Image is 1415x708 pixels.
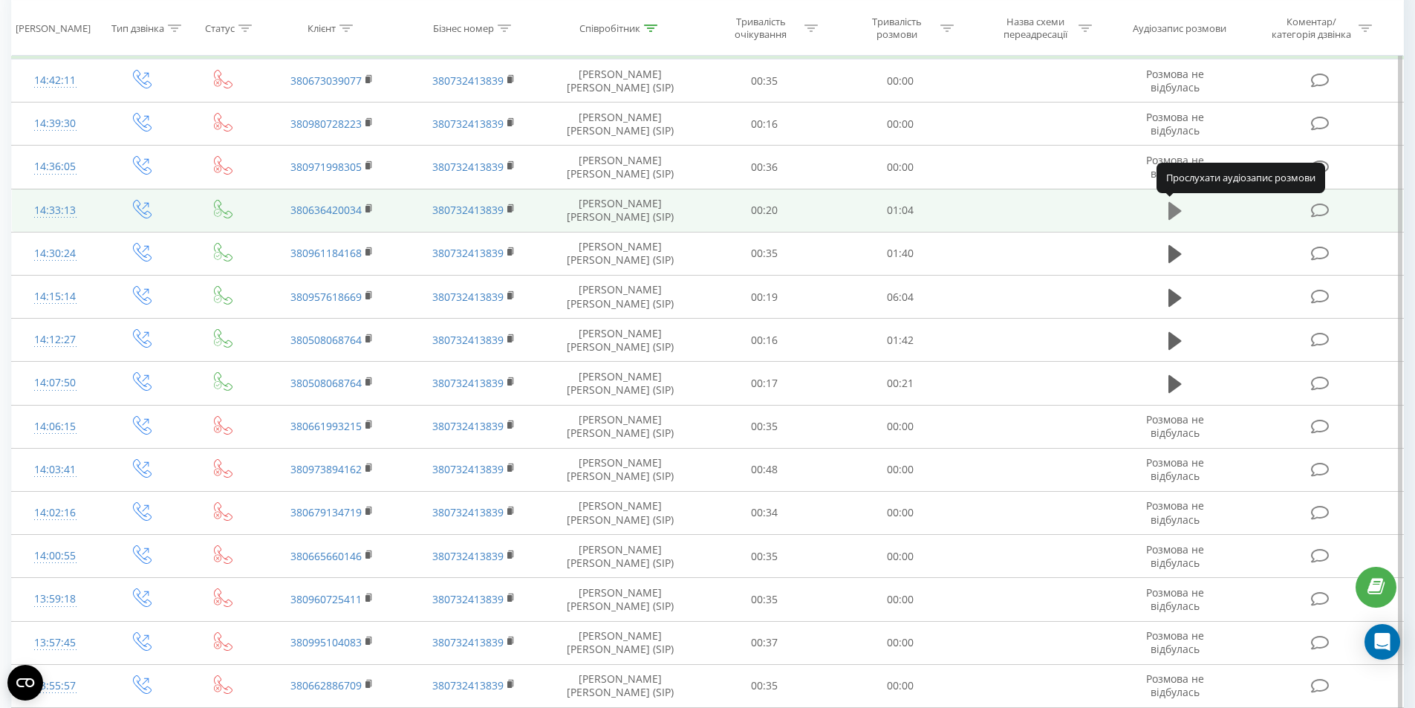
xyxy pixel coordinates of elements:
div: 14:39:30 [27,109,84,138]
td: [PERSON_NAME] [PERSON_NAME] (SIP) [544,146,697,189]
td: 00:00 [833,448,969,491]
td: 00:16 [697,319,833,362]
a: 380732413839 [432,290,504,304]
a: 380732413839 [432,246,504,260]
td: 00:21 [833,362,969,405]
td: [PERSON_NAME] [PERSON_NAME] (SIP) [544,448,697,491]
td: 00:35 [697,578,833,621]
span: Розмова не відбулась [1146,542,1204,570]
td: [PERSON_NAME] [PERSON_NAME] (SIP) [544,491,697,534]
td: [PERSON_NAME] [PERSON_NAME] (SIP) [544,103,697,146]
div: Клієнт [308,22,336,34]
div: Прослухати аудіозапис розмови [1157,163,1325,192]
td: [PERSON_NAME] [PERSON_NAME] (SIP) [544,535,697,578]
div: Співробітник [579,22,640,34]
td: [PERSON_NAME] [PERSON_NAME] (SIP) [544,189,697,232]
div: 14:15:14 [27,282,84,311]
a: 380732413839 [432,74,504,88]
td: 00:00 [833,405,969,448]
td: 00:00 [833,103,969,146]
a: 380673039077 [290,74,362,88]
td: 00:36 [697,146,833,189]
div: 13:55:57 [27,672,84,701]
td: 01:40 [833,232,969,275]
a: 380732413839 [432,376,504,390]
td: 00:48 [697,448,833,491]
td: [PERSON_NAME] [PERSON_NAME] (SIP) [544,232,697,275]
td: 00:34 [697,491,833,534]
td: 00:35 [697,59,833,103]
td: 00:00 [833,59,969,103]
span: Розмова не відбулась [1146,672,1204,699]
td: [PERSON_NAME] [PERSON_NAME] (SIP) [544,276,697,319]
a: 380732413839 [432,333,504,347]
div: Аудіозапис розмови [1133,22,1226,34]
a: 380732413839 [432,678,504,692]
span: Розмова не відбулась [1146,455,1204,483]
div: 13:59:18 [27,585,84,614]
a: 380957618669 [290,290,362,304]
div: Open Intercom Messenger [1364,624,1400,660]
td: 00:35 [697,664,833,707]
td: 00:00 [833,578,969,621]
a: 380662886709 [290,678,362,692]
div: 14:02:16 [27,498,84,527]
span: Розмова не відбулась [1146,629,1204,656]
a: 380636420034 [290,203,362,217]
td: 01:04 [833,189,969,232]
td: 00:00 [833,664,969,707]
div: Коментар/категорія дзвінка [1268,16,1355,41]
a: 380732413839 [432,592,504,606]
td: 00:00 [833,491,969,534]
td: [PERSON_NAME] [PERSON_NAME] (SIP) [544,405,697,448]
span: Розмова не відбулась [1146,585,1204,613]
div: Тривалість очікування [721,16,801,41]
div: 14:06:15 [27,412,84,441]
button: Open CMP widget [7,665,43,701]
a: 380732413839 [432,635,504,649]
div: Назва схеми переадресації [995,16,1075,41]
a: 380973894162 [290,462,362,476]
div: Бізнес номер [433,22,494,34]
div: Статус [205,22,235,34]
span: Розмова не відбулась [1146,153,1204,181]
td: 00:35 [697,535,833,578]
div: Тривалість розмови [857,16,937,41]
a: 380732413839 [432,117,504,131]
div: 14:30:24 [27,239,84,268]
td: 00:00 [833,621,969,664]
a: 380961184168 [290,246,362,260]
td: 00:19 [697,276,833,319]
div: 14:36:05 [27,152,84,181]
td: [PERSON_NAME] [PERSON_NAME] (SIP) [544,362,697,405]
td: 01:42 [833,319,969,362]
a: 380508068764 [290,376,362,390]
a: 380960725411 [290,592,362,606]
a: 380679134719 [290,505,362,519]
td: [PERSON_NAME] [PERSON_NAME] (SIP) [544,621,697,664]
td: [PERSON_NAME] [PERSON_NAME] (SIP) [544,664,697,707]
td: 00:37 [697,621,833,664]
td: 00:00 [833,146,969,189]
div: 14:33:13 [27,196,84,225]
td: 06:04 [833,276,969,319]
a: 380980728223 [290,117,362,131]
a: 380665660146 [290,549,362,563]
td: [PERSON_NAME] [PERSON_NAME] (SIP) [544,319,697,362]
td: [PERSON_NAME] [PERSON_NAME] (SIP) [544,578,697,621]
a: 380995104083 [290,635,362,649]
td: 00:20 [697,189,833,232]
a: 380732413839 [432,419,504,433]
td: 00:17 [697,362,833,405]
div: 14:00:55 [27,542,84,571]
span: Розмова не відбулась [1146,412,1204,440]
div: 14:07:50 [27,368,84,397]
div: 14:42:11 [27,66,84,95]
td: 00:35 [697,232,833,275]
a: 380732413839 [432,505,504,519]
span: Розмова не відбулась [1146,498,1204,526]
td: 00:35 [697,405,833,448]
div: Тип дзвінка [111,22,164,34]
a: 380732413839 [432,160,504,174]
a: 380508068764 [290,333,362,347]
